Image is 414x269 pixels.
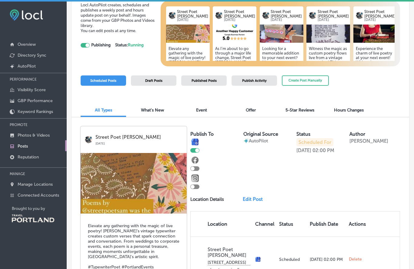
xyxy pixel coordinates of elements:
[128,42,144,48] span: Running
[81,2,155,28] span: Locl AutoPilot creates, schedules and publishes a weekly post and hours update post on your behal...
[243,131,278,137] label: Original Source
[242,79,267,83] span: Publish Activity
[306,25,350,43] img: 17531179708e858c97-6b7e-4ac5-9a27-7041492fdbc0_2024-11-09.jpg
[18,193,59,198] p: Connected Accounts
[249,138,268,144] p: AutoPilot
[115,42,144,48] strong: Status:
[309,12,316,19] img: logo
[364,18,396,22] p: [DATE]
[18,154,39,160] p: Reputation
[12,214,54,222] img: Travel Portland
[309,46,348,115] h5: Witness the magic as custom poetry flows live from a vintage typewriter! This experience weaves h...
[260,25,303,43] img: 17531706742abba401-2396-41e1-9c94-025bea0777e8_2025-07-21.jpg
[349,138,388,144] p: [PERSON_NAME]
[145,79,162,83] span: Draft Posts
[169,46,207,115] h5: Elevate any gathering with the magic of live poetry! [PERSON_NAME]’s vintage typewriter creates c...
[334,108,364,113] span: Hours Changes
[318,9,349,18] p: Street Poet [PERSON_NAME]
[296,148,311,153] p: [DATE]
[18,87,46,92] p: Visibility Score
[85,136,92,143] img: logo
[318,18,349,22] p: [DATE]
[253,211,277,237] th: Channel
[296,131,310,137] label: Status
[243,138,249,144] img: autopilot-icon
[353,25,397,43] img: 17531179663565cf7b-539e-4d92-bf13-cd3a81aff2b4_2025-03-04.jpg
[177,18,208,22] p: [DATE]
[279,257,305,262] p: Scheduled
[95,134,182,140] p: Street Poet [PERSON_NAME]
[190,131,214,137] label: Publish To
[18,42,36,47] p: Overview
[346,211,368,237] th: Actions
[190,197,224,202] p: Location Details
[213,25,256,43] img: b476a454-0e56-4566-b777-a43b6a008f49.png
[81,28,136,33] span: You can edit posts at any time.
[169,12,176,19] img: logo
[349,131,365,137] label: Author
[208,247,250,258] p: Street Poet [PERSON_NAME]
[262,46,301,115] h5: Looking for a memorable addition to your next event? Watch as custom poetry unfolds live on a vin...
[310,257,344,262] p: [DATE] 02:00 PM
[215,46,254,105] h5: As I’m about to go through a major life change, Street Poet [PERSON_NAME] was able to create a qu...
[349,257,362,262] span: Delete
[90,79,116,83] span: Scheduled Posts
[177,9,208,18] p: Street Poet [PERSON_NAME]
[18,53,46,58] p: Directory Sync
[91,42,111,48] strong: Publishing
[312,148,334,153] p: 02:00 PM
[277,211,307,237] th: Status
[81,153,187,214] img: 1753117970c330662e-244c-45c6-9372-4f5d3126c58f_2024-11-09.jpg
[18,133,50,138] p: Photos & Videos
[191,211,253,237] th: Location
[166,25,210,43] img: 1753117970c330662e-244c-45c6-9372-4f5d3126c58f_2024-11-09.jpg
[215,12,223,19] img: logo
[12,206,67,211] p: Brought to you by
[271,18,302,22] p: [DATE]
[262,12,270,19] img: logo
[18,144,28,149] p: Posts
[224,18,255,22] p: [DATE]
[18,98,53,103] p: GBP Performance
[285,108,314,113] span: 5-Star Reviews
[224,9,255,18] p: Street Poet [PERSON_NAME]
[243,196,266,202] a: Edit Post
[356,46,395,115] h5: Experience the charm of live poetry at your next event! With a vintage typewriter, each piece is ...
[18,64,36,69] p: AutoPilot
[18,182,53,187] p: Manage Locations
[141,108,164,113] span: What's New
[18,109,53,114] p: Keyword Rankings
[95,140,182,145] p: [DATE]
[356,12,363,19] img: logo
[192,79,217,83] span: Published Posts
[307,211,346,237] th: Publish Date
[364,9,396,18] p: Street Poet [PERSON_NAME]
[246,108,256,113] span: Offer
[296,138,333,146] p: Scheduled For
[282,75,329,86] button: Create Post Manually
[95,108,112,113] span: All Types
[271,9,302,18] p: Street Poet [PERSON_NAME]
[10,9,43,21] img: fda3e92497d09a02dc62c9cd864e3231.png
[196,108,207,113] span: Event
